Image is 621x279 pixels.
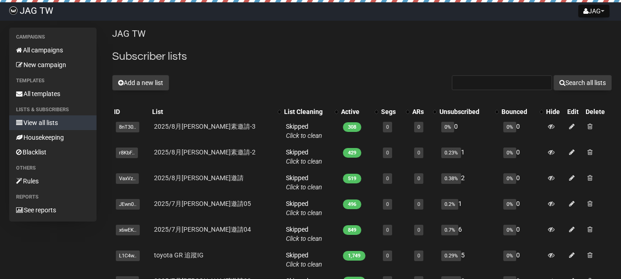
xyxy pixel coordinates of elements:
span: Skipped [286,251,322,268]
span: 429 [343,148,361,158]
td: 0 [438,118,500,144]
a: Click to clean [286,183,322,191]
div: Segs [381,107,401,116]
a: Click to clean [286,261,322,268]
a: 2025/8月[PERSON_NAME]邀請 [154,174,244,182]
a: 0 [386,253,389,259]
a: 0 [386,201,389,207]
span: x6wEK.. [116,225,140,235]
span: Skipped [286,226,322,242]
div: Edit [567,107,582,116]
span: 0% [503,199,516,210]
button: Add a new list [112,75,169,91]
span: L1C4w.. [116,251,140,261]
li: Templates [9,75,97,86]
td: 2 [438,170,500,195]
div: ARs [412,107,428,116]
img: f736b03d06122ef749440a1ac3283c76 [9,6,17,15]
a: 2025/7月[PERSON_NAME]邀請04 [154,226,251,233]
span: VaxVz.. [116,173,139,184]
li: Lists & subscribers [9,104,97,115]
a: View all lists [9,115,97,130]
a: 0 [417,176,420,182]
div: Delete [586,107,610,116]
a: 0 [386,227,389,233]
td: 1 [438,195,500,221]
span: JEwn0.. [116,199,140,210]
a: 0 [417,201,420,207]
td: 0 [500,170,544,195]
th: Delete: No sort applied, sorting is disabled [584,105,612,118]
a: Rules [9,174,97,188]
a: 0 [417,124,420,130]
th: Hide: No sort applied, sorting is disabled [544,105,565,118]
span: Skipped [286,148,322,165]
th: Unsubscribed: No sort applied, activate to apply an ascending sort [438,105,500,118]
li: Reports [9,192,97,203]
th: ARs: No sort applied, activate to apply an ascending sort [410,105,438,118]
span: 519 [343,174,361,183]
td: 6 [438,221,500,247]
span: 0% [503,173,516,184]
th: List: No sort applied, activate to apply an ascending sort [150,105,283,118]
th: List Cleaning: No sort applied, activate to apply an ascending sort [282,105,339,118]
p: JAG TW [112,28,612,40]
a: See reports [9,203,97,217]
span: 0% [503,251,516,261]
span: 0% [503,122,516,132]
td: 0 [500,195,544,221]
a: Click to clean [286,209,322,216]
div: Hide [546,107,564,116]
span: 0.29% [441,251,461,261]
span: 8nT30.. [116,122,139,132]
a: All templates [9,86,97,101]
th: Edit: No sort applied, sorting is disabled [565,105,584,118]
a: toyota GR 追蹤IG [154,251,204,259]
h2: Subscriber lists [112,48,612,65]
button: Search all lists [553,75,612,91]
span: Skipped [286,200,322,216]
a: Click to clean [286,235,322,242]
span: 0.23% [441,148,461,158]
td: 5 [438,247,500,273]
li: Campaigns [9,32,97,43]
td: 1 [438,144,500,170]
span: 0% [503,225,516,235]
div: Unsubscribed [439,107,490,116]
div: ID [114,107,148,116]
th: Active: No sort applied, activate to apply an ascending sort [339,105,379,118]
td: 0 [500,247,544,273]
span: r8KbF.. [116,148,138,158]
td: 0 [500,144,544,170]
a: Housekeeping [9,130,97,145]
a: 0 [417,253,420,259]
div: Active [341,107,370,116]
div: List Cleaning [284,107,330,116]
a: 2025/8月[PERSON_NAME]素邀請-2 [154,148,256,156]
span: 0.38% [441,173,461,184]
span: 496 [343,199,361,209]
span: 0.7% [441,225,458,235]
span: 0% [503,148,516,158]
span: Skipped [286,174,322,191]
div: Bounced [501,107,535,116]
a: 0 [417,227,420,233]
div: List [152,107,273,116]
button: JAG [578,5,610,17]
a: Click to clean [286,158,322,165]
td: 0 [500,118,544,144]
a: New campaign [9,57,97,72]
span: Skipped [286,123,322,139]
a: 0 [386,150,389,156]
a: 0 [386,176,389,182]
a: 0 [386,124,389,130]
span: 1,749 [343,251,365,261]
a: Blacklist [9,145,97,159]
span: 0.2% [441,199,458,210]
a: Click to clean [286,132,322,139]
th: Segs: No sort applied, activate to apply an ascending sort [379,105,410,118]
li: Others [9,163,97,174]
span: 308 [343,122,361,132]
a: 2025/8月[PERSON_NAME]素邀請-3 [154,123,256,130]
th: ID: No sort applied, sorting is disabled [112,105,150,118]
